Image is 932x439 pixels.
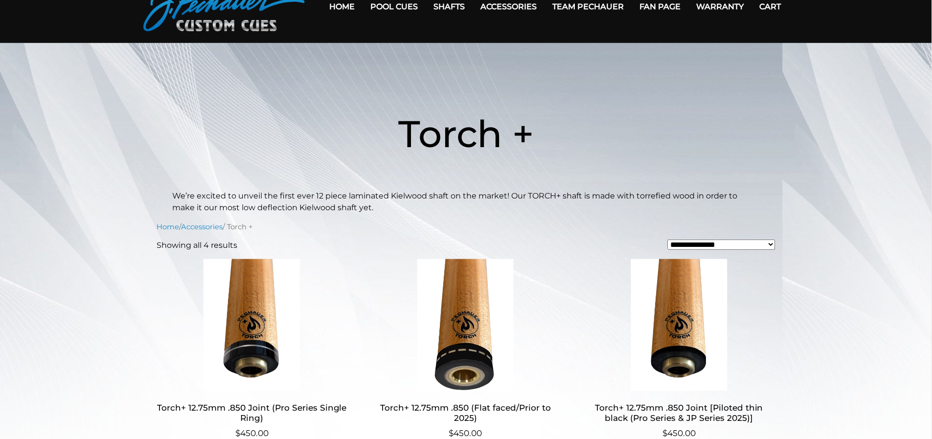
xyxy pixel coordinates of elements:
span: $ [235,428,240,438]
select: Shop order [668,240,775,250]
span: Torch + [398,111,534,156]
bdi: 450.00 [235,428,269,438]
bdi: 450.00 [449,428,482,438]
bdi: 450.00 [662,428,696,438]
nav: Breadcrumb [157,221,775,232]
h2: Torch+ 12.75mm .850 (Flat faced/Prior to 2025) [370,399,561,427]
a: Home [157,222,180,231]
img: Torch+ 12.75mm .850 Joint (Pro Series Single Ring) [157,259,347,391]
a: Accessories [182,222,223,231]
h2: Torch+ 12.75mm .850 Joint [Piloted thin black (Pro Series & JP Series 2025)] [584,399,774,427]
img: Torch+ 12.75mm .850 (Flat faced/Prior to 2025) [370,259,561,391]
span: $ [662,428,667,438]
h2: Torch+ 12.75mm .850 Joint (Pro Series Single Ring) [157,399,347,427]
p: Showing all 4 results [157,240,238,251]
p: We’re excited to unveil the first ever 12 piece laminated Kielwood shaft on the market! Our TORCH... [173,190,760,214]
span: $ [449,428,454,438]
img: Torch+ 12.75mm .850 Joint [Piloted thin black (Pro Series & JP Series 2025)] [584,259,774,391]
